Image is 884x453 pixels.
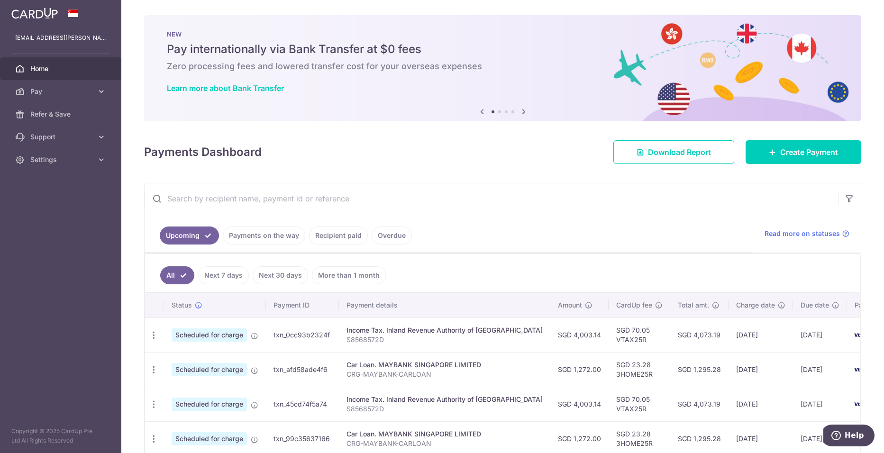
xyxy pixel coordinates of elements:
[30,64,93,73] span: Home
[550,387,609,421] td: SGD 4,003.14
[30,87,93,96] span: Pay
[312,266,386,284] a: More than 1 month
[558,300,582,310] span: Amount
[346,360,543,370] div: Car Loan. MAYBANK SINGAPORE LIMITED
[346,326,543,335] div: Income Tax. Inland Revenue Authority of [GEOGRAPHIC_DATA]
[736,300,775,310] span: Charge date
[346,335,543,344] p: S8568572D
[15,33,106,43] p: [EMAIL_ADDRESS][PERSON_NAME][DOMAIN_NAME]
[266,317,339,352] td: txn_0cc93b2324f
[346,395,543,404] div: Income Tax. Inland Revenue Authority of [GEOGRAPHIC_DATA]
[167,61,838,72] h6: Zero processing fees and lowered transfer cost for your overseas expenses
[339,293,550,317] th: Payment details
[172,300,192,310] span: Status
[346,370,543,379] p: CRG-MAYBANK-CARLOAN
[346,404,543,414] p: S8568572D
[372,226,412,245] a: Overdue
[793,352,847,387] td: [DATE]
[172,398,247,411] span: Scheduled for charge
[609,317,670,352] td: SGD 70.05 VTAX25R
[729,352,793,387] td: [DATE]
[167,30,838,38] p: NEW
[550,317,609,352] td: SGD 4,003.14
[266,352,339,387] td: txn_afd58ade4f6
[30,109,93,119] span: Refer & Save
[765,229,849,238] a: Read more on statuses
[30,155,93,164] span: Settings
[793,387,847,421] td: [DATE]
[648,146,711,158] span: Download Report
[266,387,339,421] td: txn_45cd74f5a74
[616,300,652,310] span: CardUp fee
[729,387,793,421] td: [DATE]
[346,429,543,439] div: Car Loan. MAYBANK SINGAPORE LIMITED
[346,439,543,448] p: CRG-MAYBANK-CARLOAN
[801,300,829,310] span: Due date
[144,15,861,121] img: Bank transfer banner
[793,317,847,352] td: [DATE]
[765,229,840,238] span: Read more on statuses
[670,352,729,387] td: SGD 1,295.28
[160,226,219,245] a: Upcoming
[144,144,262,161] h4: Payments Dashboard
[850,329,869,341] img: Bank Card
[729,317,793,352] td: [DATE]
[309,226,368,245] a: Recipient paid
[609,387,670,421] td: SGD 70.05 VTAX25R
[678,300,709,310] span: Total amt.
[550,352,609,387] td: SGD 1,272.00
[609,352,670,387] td: SGD 23.28 3HOME25R
[746,140,861,164] a: Create Payment
[823,425,875,448] iframe: Opens a widget where you can find more information
[780,146,838,158] span: Create Payment
[850,364,869,375] img: Bank Card
[172,328,247,342] span: Scheduled for charge
[613,140,734,164] a: Download Report
[670,387,729,421] td: SGD 4,073.19
[670,317,729,352] td: SGD 4,073.19
[253,266,308,284] a: Next 30 days
[167,83,284,93] a: Learn more about Bank Transfer
[266,293,339,317] th: Payment ID
[30,132,93,142] span: Support
[11,8,58,19] img: CardUp
[145,183,838,214] input: Search by recipient name, payment id or reference
[850,399,869,410] img: Bank Card
[172,363,247,376] span: Scheduled for charge
[198,266,249,284] a: Next 7 days
[223,226,305,245] a: Payments on the way
[172,432,247,445] span: Scheduled for charge
[167,42,838,57] h5: Pay internationally via Bank Transfer at $0 fees
[160,266,194,284] a: All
